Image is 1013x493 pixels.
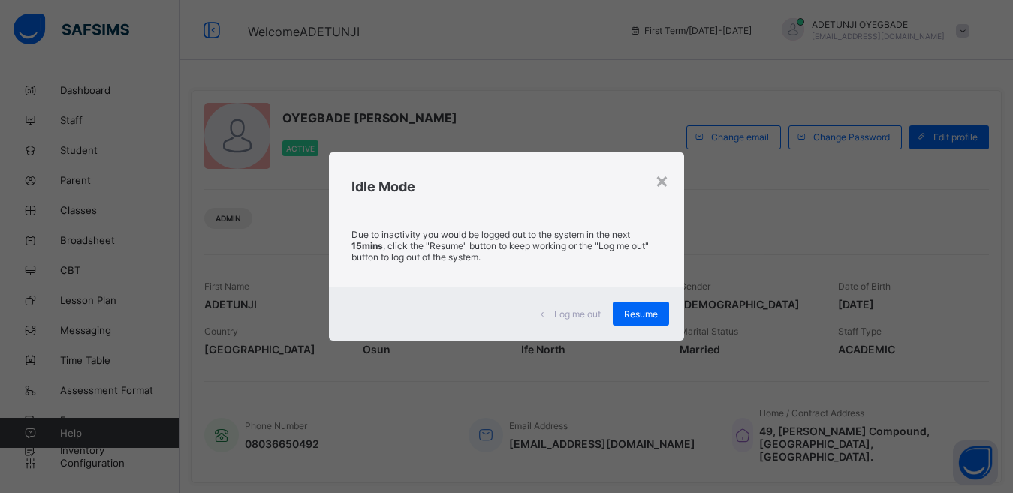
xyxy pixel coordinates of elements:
[554,308,601,320] span: Log me out
[351,179,661,194] h2: Idle Mode
[351,240,383,251] strong: 15mins
[351,229,661,263] p: Due to inactivity you would be logged out to the system in the next , click the "Resume" button t...
[655,167,669,193] div: ×
[624,308,658,320] span: Resume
